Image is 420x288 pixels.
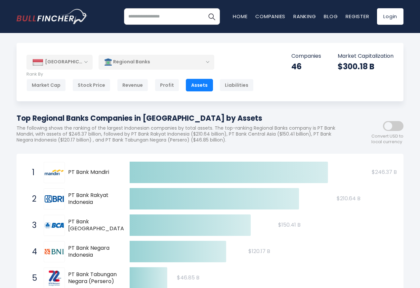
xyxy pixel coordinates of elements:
[248,247,270,255] text: $120.17 B
[45,195,64,203] img: PT Bank Rakyat Indonesia
[68,192,118,206] span: PT Bank Rakyat Indonesia
[17,125,344,143] p: The following shows the ranking of the largest Indonesian companies by total assets. The top-rank...
[291,53,321,60] p: Companies
[177,274,199,281] text: $46.85 B
[338,53,394,60] p: Market Capitalization
[291,61,321,72] div: 46
[346,13,369,20] a: Register
[45,222,64,228] img: PT Bank Central Asia
[17,113,344,124] h1: Top Regional Banks Companies in [GEOGRAPHIC_DATA] by Assets
[26,79,66,91] div: Market Cap
[99,54,214,70] div: Regional Banks
[45,170,64,175] img: PT Bank Mandiri
[371,134,403,145] span: Convert USD to local currency
[45,242,64,261] img: PT Bank Negara Indonesia
[372,168,397,176] text: $246.37 B
[338,61,394,72] div: $300.18 B
[29,246,35,257] span: 4
[233,13,247,20] a: Home
[17,9,88,24] a: Go to homepage
[29,220,35,231] span: 3
[72,79,110,91] div: Stock Price
[45,269,64,288] img: PT Bank Tabungan Negara (Persero)
[68,245,118,259] span: PT Bank Negara Indonesia
[255,13,285,20] a: Companies
[203,8,220,25] button: Search
[68,271,118,285] span: PT Bank Tabungan Negara (Persero)
[68,218,126,232] span: PT Bank [GEOGRAPHIC_DATA]
[29,193,35,205] span: 2
[186,79,213,91] div: Assets
[26,55,93,69] div: [GEOGRAPHIC_DATA]
[278,221,301,229] text: $150.41 B
[293,13,316,20] a: Ranking
[29,167,35,178] span: 1
[117,79,148,91] div: Revenue
[220,79,254,91] div: Liabilities
[17,9,88,24] img: bullfincher logo
[377,8,403,25] a: Login
[29,272,35,284] span: 5
[337,195,360,202] text: $210.64 B
[155,79,179,91] div: Profit
[26,72,254,77] p: Rank By
[324,13,338,20] a: Blog
[68,169,118,176] span: PT Bank Mandiri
